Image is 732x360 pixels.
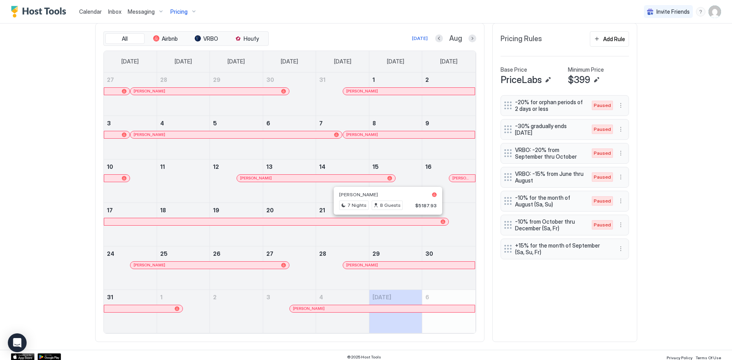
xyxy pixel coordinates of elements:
[449,34,462,43] span: Aug
[146,33,185,44] button: Airbnb
[107,120,111,127] span: 3
[316,116,369,159] td: August 7, 2025
[134,132,165,137] span: [PERSON_NAME]
[369,246,422,261] a: August 29, 2025
[263,159,316,203] td: August 13, 2025
[134,262,165,268] span: [PERSON_NAME]
[266,207,274,213] span: 20
[369,116,422,159] td: August 8, 2025
[422,116,475,159] td: August 9, 2025
[157,246,210,261] a: August 25, 2025
[616,125,625,134] button: More options
[213,163,219,170] span: 12
[213,120,217,127] span: 5
[616,125,625,134] div: menu
[515,170,584,184] span: VRBO: -15% from June thru August
[162,35,178,42] span: Airbnb
[422,290,475,304] a: September 6, 2025
[501,66,527,73] span: Base Price
[319,294,323,300] span: 4
[107,250,114,257] span: 24
[616,172,625,182] div: menu
[203,35,218,42] span: VRBO
[263,72,316,87] a: July 30, 2025
[104,72,157,116] td: July 27, 2025
[228,33,267,44] button: Houfy
[157,290,210,304] a: September 1, 2025
[616,244,625,253] button: More options
[380,202,401,209] span: 8 Guests
[515,123,584,136] span: -30% gradually ends [DATE]
[160,207,166,213] span: 18
[157,116,210,130] a: August 4, 2025
[432,51,465,72] a: Saturday
[422,159,475,203] td: August 16, 2025
[104,203,157,246] td: August 17, 2025
[104,72,157,87] a: July 27, 2025
[263,116,316,159] td: August 6, 2025
[543,75,553,85] button: Edit
[210,159,263,174] a: August 12, 2025
[616,220,625,230] div: menu
[210,246,263,261] a: August 26, 2025
[372,250,380,257] span: 29
[594,197,611,204] span: Paused
[107,294,113,300] span: 31
[104,116,157,130] a: August 3, 2025
[594,150,611,157] span: Paused
[568,66,604,73] span: Minimum Price
[104,116,157,159] td: August 3, 2025
[210,289,263,333] td: September 2, 2025
[422,246,475,289] td: August 30, 2025
[316,159,369,174] a: August 14, 2025
[220,51,253,72] a: Tuesday
[346,262,472,268] div: [PERSON_NAME]
[319,163,325,170] span: 14
[8,333,27,352] div: Open Intercom Messenger
[319,120,323,127] span: 7
[157,203,210,217] a: August 18, 2025
[266,250,273,257] span: 27
[387,58,404,65] span: [DATE]
[696,355,721,360] span: Terms Of Use
[104,203,157,217] a: August 17, 2025
[616,172,625,182] button: More options
[187,33,226,44] button: VRBO
[334,58,351,65] span: [DATE]
[240,175,392,181] div: [PERSON_NAME]
[210,72,263,116] td: July 29, 2025
[501,74,542,86] span: PriceLabs
[425,120,429,127] span: 9
[157,159,210,174] a: August 11, 2025
[121,58,139,65] span: [DATE]
[369,290,422,304] a: September 5, 2025
[316,203,369,246] td: August 21, 2025
[501,34,542,43] span: Pricing Rules
[79,8,102,15] span: Calendar
[134,132,339,137] div: [PERSON_NAME]
[515,194,584,208] span: -10% for the month of August (Sa, Su)
[210,246,263,289] td: August 26, 2025
[656,8,690,15] span: Invite Friends
[346,132,472,137] div: [PERSON_NAME]
[170,8,188,15] span: Pricing
[616,196,625,206] div: menu
[160,294,163,300] span: 1
[425,294,429,300] span: 6
[157,203,210,246] td: August 18, 2025
[468,34,476,42] button: Next month
[108,8,121,15] span: Inbox
[157,246,210,289] td: August 25, 2025
[128,8,155,15] span: Messaging
[346,89,472,94] div: [PERSON_NAME]
[425,163,432,170] span: 16
[369,246,422,289] td: August 29, 2025
[263,159,316,174] a: August 13, 2025
[157,116,210,159] td: August 4, 2025
[79,7,102,16] a: Calendar
[11,6,70,18] div: Host Tools Logo
[515,218,584,232] span: -10% from October thru December (Sa, Fr)
[104,246,157,289] td: August 24, 2025
[210,72,263,87] a: July 29, 2025
[590,31,629,47] button: Add Rule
